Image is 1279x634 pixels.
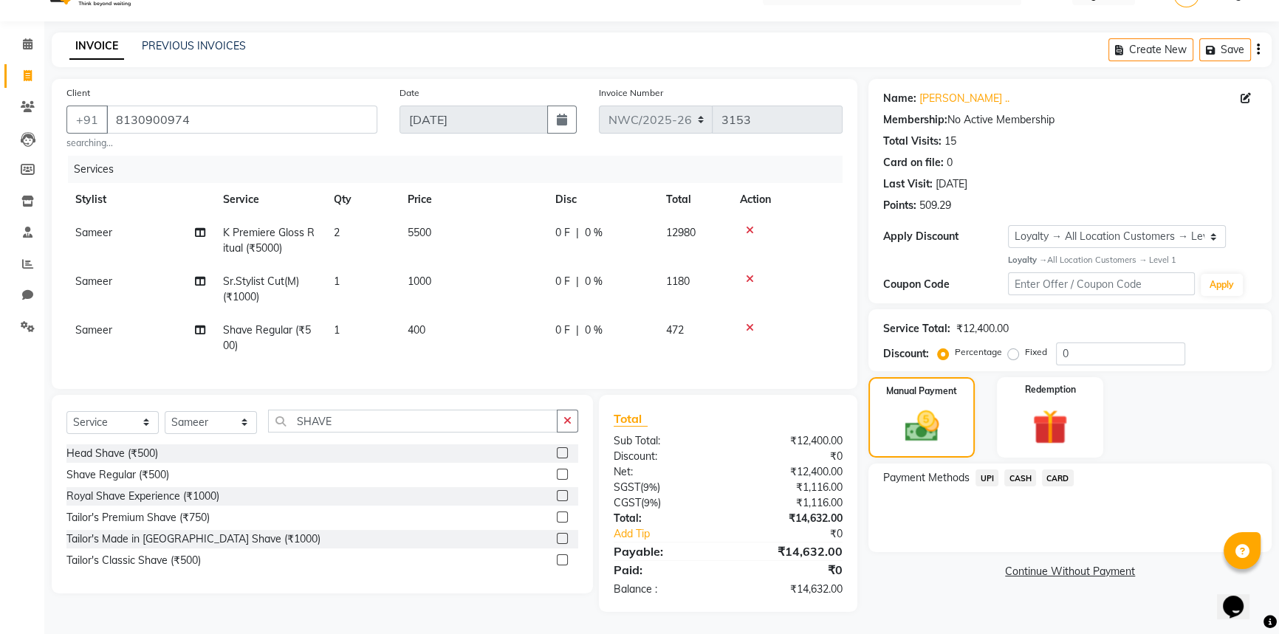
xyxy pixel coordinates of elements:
button: Apply [1201,274,1243,296]
span: UPI [975,469,998,486]
div: ₹1,116.00 [728,495,854,511]
span: 2 [334,226,340,239]
div: Discount: [883,346,929,362]
span: 1 [334,323,340,337]
div: Services [68,156,854,183]
div: Total Visits: [883,134,942,149]
div: Net: [603,464,728,480]
div: ₹1,116.00 [728,480,854,495]
div: Card on file: [883,155,944,170]
span: K Premiere Gloss Ritual (₹5000) [223,226,315,255]
div: ₹12,400.00 [728,464,854,480]
div: Points: [883,198,916,213]
div: No Active Membership [883,112,1257,128]
div: ( ) [603,480,728,495]
span: Payment Methods [883,470,970,486]
label: Client [66,86,90,100]
div: [DATE] [936,176,967,192]
input: Search or Scan [268,410,558,433]
span: 0 % [585,274,603,289]
span: CGST [614,496,641,509]
th: Service [214,183,325,216]
div: Royal Shave Experience (₹1000) [66,489,219,504]
th: Total [657,183,731,216]
th: Stylist [66,183,214,216]
span: Sameer [75,226,112,239]
label: Date [400,86,419,100]
span: Shave Regular (₹500) [223,323,311,352]
div: Apply Discount [883,229,1008,244]
span: Sameer [75,275,112,288]
div: ₹14,632.00 [728,542,854,560]
span: 0 F [555,323,570,338]
th: Action [731,183,843,216]
img: _gift.svg [1021,405,1079,449]
a: INVOICE [69,33,124,60]
div: Paid: [603,561,728,579]
div: ₹12,400.00 [956,321,1009,337]
div: Shave Regular (₹500) [66,467,169,483]
span: CARD [1042,469,1074,486]
div: ₹14,632.00 [728,511,854,526]
a: [PERSON_NAME] .. [919,91,1009,106]
img: _cash.svg [894,407,950,446]
small: searching... [66,137,377,150]
div: Payable: [603,542,728,560]
label: Percentage [955,345,1002,359]
a: PREVIOUS INVOICES [142,39,246,52]
span: Sameer [75,323,112,337]
div: ₹0 [728,561,854,579]
div: ₹0 [728,449,854,464]
span: 12980 [666,226,696,239]
div: ₹14,632.00 [728,582,854,597]
span: 400 [408,323,425,337]
span: 0 % [585,323,603,338]
button: +91 [66,106,108,134]
div: Tailor's Classic Shave (₹500) [66,553,201,568]
span: SGST [614,480,640,494]
div: 15 [944,134,956,149]
span: | [576,323,579,338]
div: ₹0 [749,526,854,542]
a: Add Tip [603,526,750,542]
th: Disc [546,183,657,216]
span: 1 [334,275,340,288]
div: 0 [947,155,953,170]
div: Total: [603,511,728,526]
strong: Loyalty → [1008,255,1047,265]
span: CASH [1004,469,1036,486]
button: Create New [1108,38,1193,61]
div: Name: [883,91,916,106]
input: Enter Offer / Coupon Code [1008,272,1195,295]
div: Balance : [603,582,728,597]
input: Search by Name/Mobile/Email/Code [106,106,377,134]
span: 1180 [666,275,690,288]
label: Manual Payment [886,385,957,398]
label: Redemption [1025,383,1076,396]
div: Head Shave (₹500) [66,446,158,461]
th: Qty [325,183,399,216]
span: 9% [644,497,658,509]
div: ₹12,400.00 [728,433,854,449]
iframe: chat widget [1217,575,1264,619]
span: 0 % [585,225,603,241]
th: Price [399,183,546,216]
a: Continue Without Payment [871,564,1269,579]
label: Invoice Number [599,86,663,100]
div: Tailor's Made in [GEOGRAPHIC_DATA] Shave (₹1000) [66,531,320,547]
span: 5500 [408,226,431,239]
span: | [576,225,579,241]
label: Fixed [1025,345,1047,359]
span: 9% [643,481,657,493]
button: Save [1199,38,1251,61]
span: 472 [666,323,684,337]
div: Membership: [883,112,947,128]
div: 509.29 [919,198,951,213]
div: Sub Total: [603,433,728,449]
span: | [576,274,579,289]
span: Total [614,411,648,427]
div: Tailor's Premium Shave (₹750) [66,510,210,526]
span: 0 F [555,274,570,289]
div: Coupon Code [883,277,1008,292]
div: Service Total: [883,321,950,337]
